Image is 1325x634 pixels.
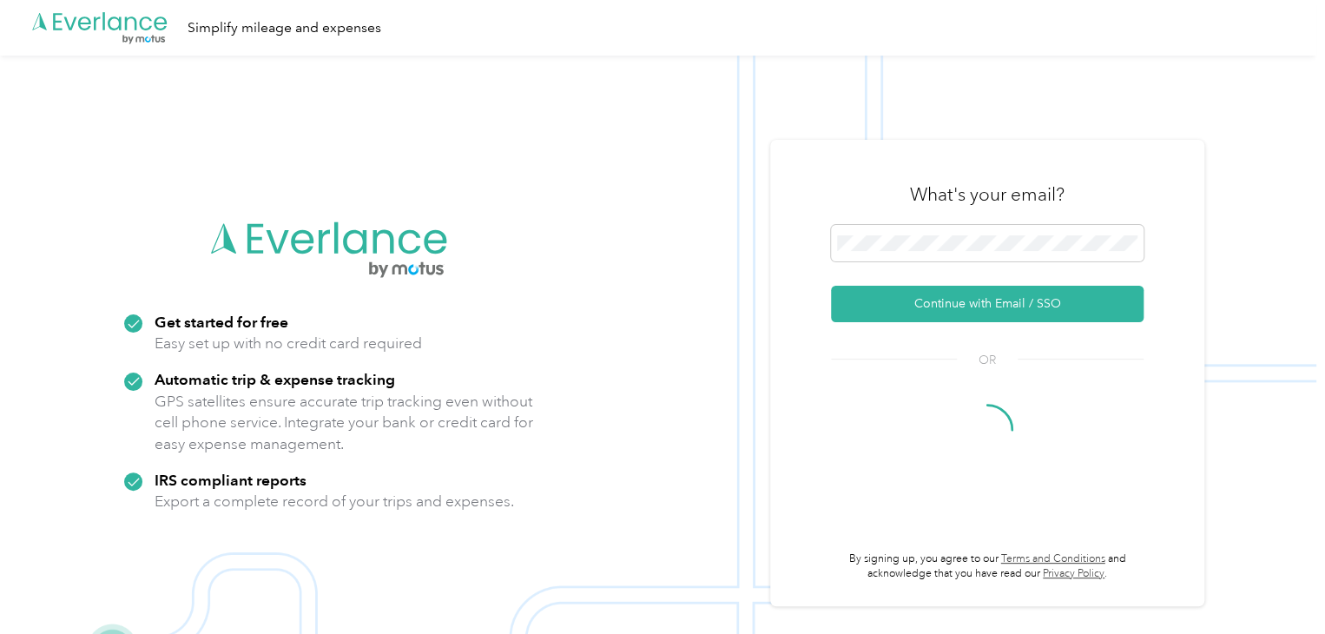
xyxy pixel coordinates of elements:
div: Simplify mileage and expenses [188,17,381,39]
a: Terms and Conditions [1001,552,1105,565]
p: By signing up, you agree to our and acknowledge that you have read our . [831,551,1144,582]
p: GPS satellites ensure accurate trip tracking even without cell phone service. Integrate your bank... [155,391,534,455]
p: Export a complete record of your trips and expenses. [155,491,514,512]
strong: IRS compliant reports [155,471,307,489]
span: OR [957,351,1018,369]
a: Privacy Policy [1043,567,1104,580]
strong: Get started for free [155,313,288,331]
button: Continue with Email / SSO [831,286,1144,322]
p: Easy set up with no credit card required [155,333,422,354]
strong: Automatic trip & expense tracking [155,370,395,388]
h3: What's your email? [910,182,1065,207]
